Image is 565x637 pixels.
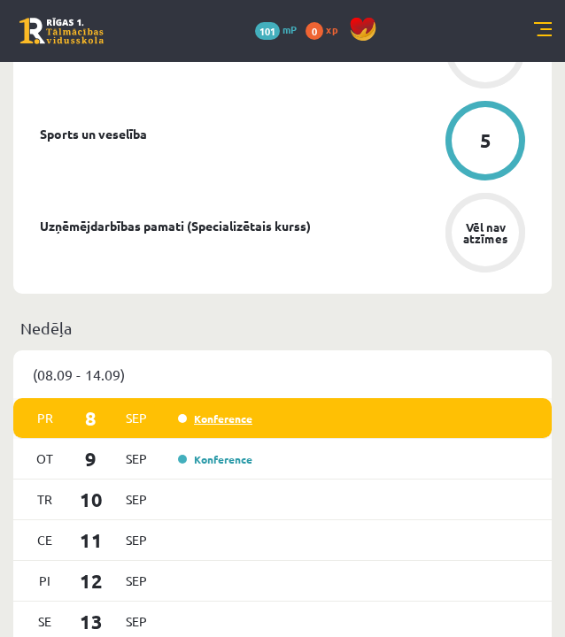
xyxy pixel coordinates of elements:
[118,567,155,595] span: Sep
[461,221,510,244] div: Vēl nav atzīmes
[118,486,155,513] span: Sep
[27,486,64,513] span: Tr
[282,22,297,36] span: mP
[27,567,64,595] span: Pi
[428,193,543,276] a: Vēl nav atzīmes
[19,18,104,44] a: Rīgas 1. Tālmācības vidusskola
[64,403,119,433] span: 8
[13,350,552,398] div: (08.09 - 14.09)
[64,444,119,473] span: 9
[64,485,119,514] span: 10
[27,404,64,432] span: Pr
[306,22,323,40] span: 0
[480,131,491,150] div: 5
[64,566,119,595] span: 12
[27,526,64,554] span: Ce
[40,217,311,235] a: Uzņēmējdarbības pamati (Specializētais kurss)
[20,316,545,340] p: Nedēļa
[118,404,155,432] span: Sep
[306,22,346,36] a: 0 xp
[40,125,147,143] a: Sports un veselība
[118,445,155,472] span: Sep
[27,445,64,472] span: Ot
[428,101,543,184] a: 5
[326,22,337,36] span: xp
[118,608,155,635] span: Sep
[64,607,119,636] span: 13
[178,452,252,466] a: Konference
[27,608,64,635] span: Se
[118,526,155,554] span: Sep
[64,526,119,555] span: 11
[255,22,280,40] span: 101
[178,411,252,426] a: Konference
